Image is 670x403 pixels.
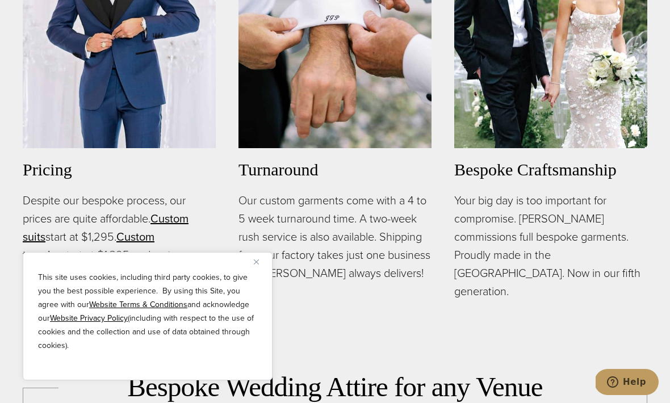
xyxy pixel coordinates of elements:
[23,191,216,300] p: Despite our bespoke process, our prices are quite affordable. start at $1,295. start at $1,395 an...
[454,191,647,300] p: Your big day is too important for compromise. [PERSON_NAME] commissions full bespoke garments. Pr...
[254,259,259,265] img: Close
[50,312,128,324] a: Website Privacy Policy
[238,191,432,282] p: Our custom garments come with a 4 to 5 week turnaround time. A two-week rush service is also avai...
[238,157,432,182] h3: Turnaround
[454,157,647,182] h3: Bespoke Craftsmanship
[596,369,659,397] iframe: Opens a widget where you can chat to one of our agents
[254,255,267,268] button: Close
[23,157,216,182] h3: Pricing
[23,210,189,245] a: Custom suits
[38,271,257,352] p: This site uses cookies, including third party cookies, to give you the best possible experience. ...
[89,299,187,310] a: Website Terms & Conditions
